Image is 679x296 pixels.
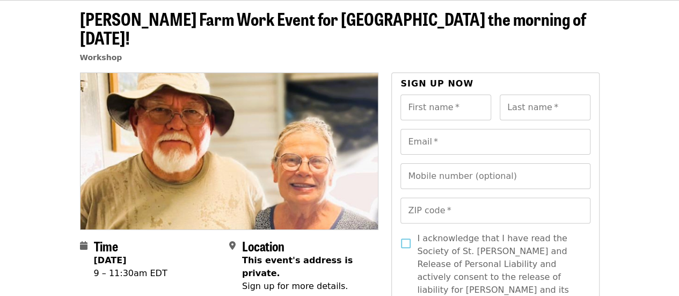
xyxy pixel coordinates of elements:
span: Sign up now [400,78,473,89]
span: Sign up for more details. [242,281,348,291]
input: Last name [500,95,590,120]
i: calendar icon [80,241,87,251]
span: This event's address is private. [242,255,353,278]
span: Location [242,236,284,255]
input: ZIP code [400,198,590,223]
a: Workshop [80,53,122,62]
i: map-marker-alt icon [229,241,236,251]
input: First name [400,95,491,120]
span: [PERSON_NAME] Farm Work Event for [GEOGRAPHIC_DATA] the morning of [DATE]! [80,6,586,50]
strong: [DATE] [94,255,127,265]
input: Email [400,129,590,155]
input: Mobile number (optional) [400,163,590,189]
span: Time [94,236,118,255]
div: 9 – 11:30am EDT [94,267,167,280]
img: Walker Farm Work Event for Durham Academy the morning of 8/29/2025! organized by Society of St. A... [81,73,378,229]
